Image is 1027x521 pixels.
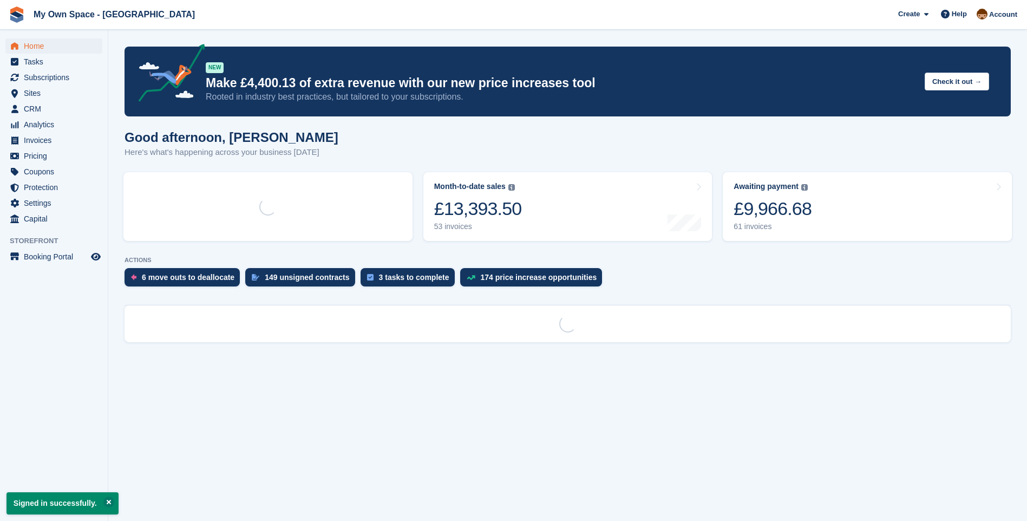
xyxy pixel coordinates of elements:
span: Invoices [24,133,89,148]
a: 174 price increase opportunities [460,268,608,292]
a: My Own Space - [GEOGRAPHIC_DATA] [29,5,199,23]
img: price_increase_opportunities-93ffe204e8149a01c8c9dc8f82e8f89637d9d84a8eef4429ea346261dce0b2c0.svg [467,275,475,280]
div: Month-to-date sales [434,182,506,191]
p: ACTIONS [125,257,1011,264]
span: Create [898,9,920,19]
img: icon-info-grey-7440780725fd019a000dd9b08b2336e03edf1995a4989e88bcd33f0948082b44.svg [508,184,515,191]
img: contract_signature_icon-13c848040528278c33f63329250d36e43548de30e8caae1d1a13099fd9432cc5.svg [252,274,259,281]
a: Awaiting payment £9,966.68 61 invoices [723,172,1012,241]
div: £13,393.50 [434,198,522,220]
h1: Good afternoon, [PERSON_NAME] [125,130,338,145]
img: Paula Harris [977,9,987,19]
span: Pricing [24,148,89,164]
div: 61 invoices [734,222,812,231]
a: 3 tasks to complete [361,268,460,292]
button: Check it out → [925,73,989,90]
a: menu [5,148,102,164]
span: Booking Portal [24,249,89,264]
a: menu [5,38,102,54]
a: menu [5,70,102,85]
div: 3 tasks to complete [379,273,449,282]
p: Signed in successfully. [6,492,119,515]
div: Awaiting payment [734,182,799,191]
img: price-adjustments-announcement-icon-8257ccfd72463d97f412b2fc003d46551f7dbcb40ab6d574587a9cd5c0d94... [129,44,205,106]
span: Protection [24,180,89,195]
span: Help [952,9,967,19]
a: menu [5,164,102,179]
a: menu [5,211,102,226]
img: icon-info-grey-7440780725fd019a000dd9b08b2336e03edf1995a4989e88bcd33f0948082b44.svg [801,184,808,191]
p: Rooted in industry best practices, but tailored to your subscriptions. [206,91,916,103]
a: Month-to-date sales £13,393.50 53 invoices [423,172,712,241]
span: Settings [24,196,89,211]
a: 6 move outs to deallocate [125,268,245,292]
span: Tasks [24,54,89,69]
span: Subscriptions [24,70,89,85]
span: Capital [24,211,89,226]
span: Account [989,9,1017,20]
a: Preview store [89,250,102,263]
a: menu [5,196,102,211]
span: Storefront [10,236,108,246]
div: 149 unsigned contracts [265,273,349,282]
span: Sites [24,86,89,101]
a: menu [5,101,102,116]
a: 149 unsigned contracts [245,268,360,292]
a: menu [5,86,102,101]
a: menu [5,180,102,195]
div: 174 price increase opportunities [481,273,597,282]
img: stora-icon-8386f47178a22dfd0bd8f6a31ec36ba5ce8667c1dd55bd0f319d3a0aa187defe.svg [9,6,25,23]
a: menu [5,54,102,69]
p: Here's what's happening across your business [DATE] [125,146,338,159]
a: menu [5,117,102,132]
div: £9,966.68 [734,198,812,220]
a: menu [5,133,102,148]
span: Home [24,38,89,54]
div: NEW [206,62,224,73]
a: menu [5,249,102,264]
img: task-75834270c22a3079a89374b754ae025e5fb1db73e45f91037f5363f120a921f8.svg [367,274,374,281]
span: Analytics [24,117,89,132]
span: Coupons [24,164,89,179]
p: Make £4,400.13 of extra revenue with our new price increases tool [206,75,916,91]
img: move_outs_to_deallocate_icon-f764333ba52eb49d3ac5e1228854f67142a1ed5810a6f6cc68b1a99e826820c5.svg [131,274,136,281]
div: 6 move outs to deallocate [142,273,234,282]
div: 53 invoices [434,222,522,231]
span: CRM [24,101,89,116]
